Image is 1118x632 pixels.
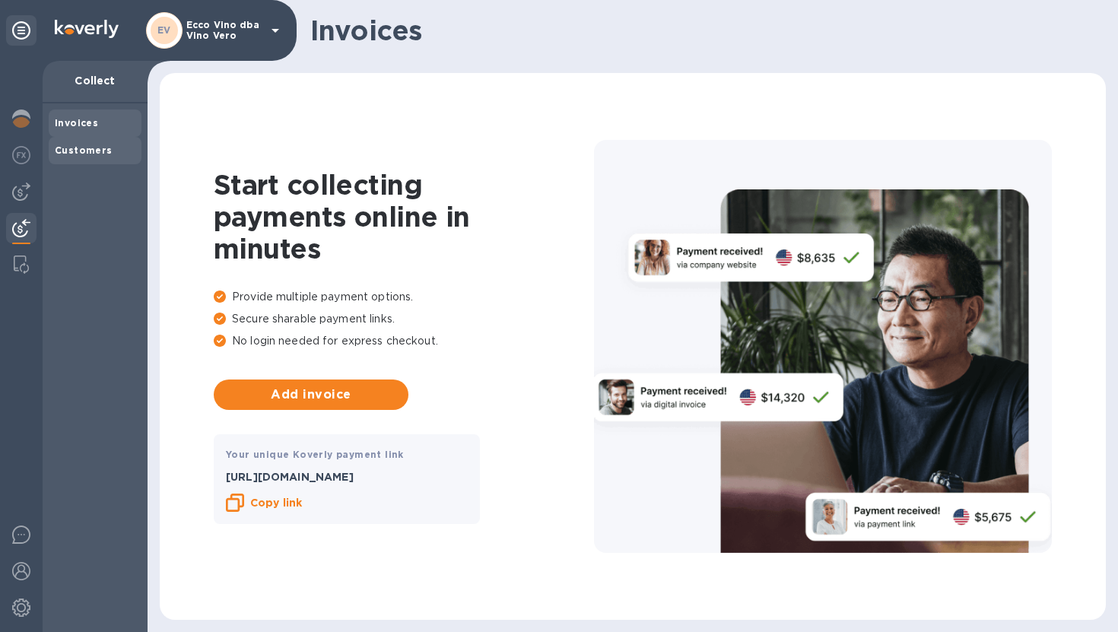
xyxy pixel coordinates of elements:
[310,14,1094,46] h1: Invoices
[55,117,98,129] b: Invoices
[55,20,119,38] img: Logo
[6,15,37,46] div: Unpin categories
[157,24,171,36] b: EV
[55,145,113,156] b: Customers
[214,169,594,265] h1: Start collecting payments online in minutes
[226,469,468,484] p: [URL][DOMAIN_NAME]
[12,146,30,164] img: Foreign exchange
[226,386,396,404] span: Add invoice
[214,289,594,305] p: Provide multiple payment options.
[250,497,302,509] b: Copy link
[226,449,404,460] b: Your unique Koverly payment link
[214,333,594,349] p: No login needed for express checkout.
[214,380,408,410] button: Add invoice
[214,311,594,327] p: Secure sharable payment links.
[55,73,135,88] p: Collect
[186,20,262,41] p: Ecco Vino dba Vino Vero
